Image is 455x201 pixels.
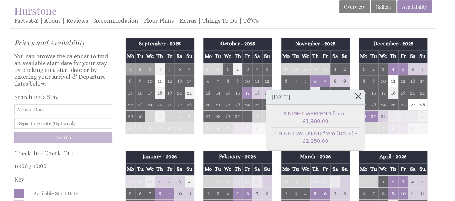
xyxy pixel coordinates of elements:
td: 24 [378,99,388,110]
th: Mo [126,163,135,175]
td: 8 [388,122,398,134]
th: Mo [281,50,291,63]
th: Fr [398,163,408,175]
td: 10 [398,188,408,200]
th: September - 2025 [126,38,194,50]
td: 5 [418,175,427,188]
td: 16 [340,87,350,99]
th: Su [262,163,272,175]
td: 10 [378,75,388,87]
a: About [44,17,60,24]
td: 16 [369,87,378,99]
td: 29 [126,110,135,122]
td: 21 [185,87,194,99]
th: Sa [252,163,262,175]
td: 28 [223,175,233,188]
th: Fr [165,163,174,175]
td: 8 [145,122,155,134]
th: Fr [320,163,330,175]
td: 31 [252,175,262,188]
th: January - 2026 [126,151,194,163]
td: 24 [145,99,155,110]
td: 7 [213,75,223,87]
td: 3 [398,175,408,188]
th: Sa [330,163,340,175]
td: 24 [291,175,300,188]
td: 6 [203,75,213,87]
td: 6 [242,188,252,200]
td: 1 [155,175,165,188]
th: Fr [398,50,408,63]
td: 2 [233,63,242,75]
th: Sa [252,50,262,63]
td: 22 [126,99,135,110]
span: Hurstone [14,4,57,17]
td: 26 [398,99,408,110]
td: 5 [262,63,272,75]
td: 5 [126,188,135,200]
th: We [145,50,155,63]
td: 6 [320,188,330,200]
td: 17 [145,87,155,99]
td: 13 [310,87,320,99]
td: 7 [330,188,340,200]
a: 4 NIGHT WEEKEND from [DATE] - £2,250.00 [271,130,360,145]
td: 28 [330,175,340,188]
td: 2 [135,63,145,75]
th: November - 2025 [281,38,350,50]
td: 7 [378,122,388,134]
th: Th [388,50,398,63]
td: 10 [242,75,252,87]
a: Things To Do [202,17,237,24]
th: February - 2026 [203,151,272,163]
td: 30 [369,110,378,122]
td: 7 [242,122,252,134]
dd: Available Start Date [32,189,110,198]
td: 8 [340,188,350,200]
td: 28 [418,99,427,110]
td: 18 [155,87,165,99]
td: 6 [408,63,418,75]
td: 2 [155,110,165,122]
td: 2 [281,188,291,200]
h3: [DATE] [266,90,365,105]
td: 15 [359,87,368,99]
td: 3 [408,110,418,122]
td: 4 [155,63,165,75]
td: 27 [213,175,223,188]
th: Su [340,163,350,175]
td: 10 [408,122,418,134]
th: Tu [291,163,300,175]
th: Su [340,50,350,63]
a: 3 NIGHT WEEKEND from - £1,900.00 [271,110,360,125]
td: 21 [418,87,427,99]
td: 4 [252,63,262,75]
td: 2 [165,175,174,188]
th: Su [262,50,272,63]
td: 6 [174,63,184,75]
a: Accommodation [94,17,138,24]
a: Prices and Availability [14,38,112,47]
td: 13 [408,75,418,87]
td: 9 [340,75,350,87]
h3: Search for a Stay [14,93,112,101]
td: 14 [213,87,223,99]
td: 5 [165,63,174,75]
td: 8 [359,75,368,87]
td: 10 [281,87,291,99]
th: Sa [330,50,340,63]
td: 3 [281,75,291,87]
td: 30 [213,63,223,75]
td: 29 [223,110,233,122]
td: 19 [398,87,408,99]
td: 7 [320,75,330,87]
td: 3 [174,175,184,188]
td: 3 [213,188,223,200]
td: 31 [145,175,155,188]
td: 9 [369,75,378,87]
td: 1 [252,110,262,122]
th: Mo [126,50,135,63]
p: 16:00 / 10:00 [14,163,112,169]
th: Fr [242,50,252,63]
